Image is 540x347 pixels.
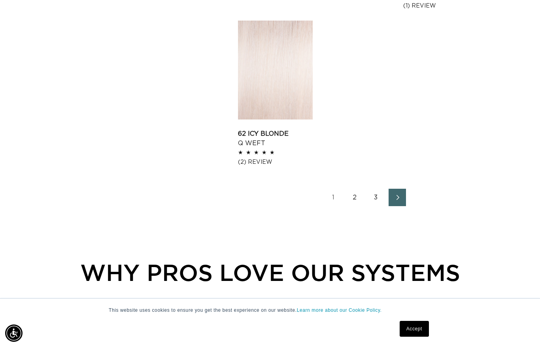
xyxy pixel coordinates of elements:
a: Accept [400,321,429,337]
div: WHY PROS LOVE OUR SYSTEMS [47,255,493,290]
nav: Pagination [238,189,493,206]
a: Next page [389,189,406,206]
a: Page 3 [367,189,385,206]
a: Page 2 [346,189,363,206]
a: Learn more about our Cookie Policy. [297,307,382,313]
a: 62 Icy Blonde Q Weft [238,129,313,148]
iframe: Chat Widget [500,309,540,347]
p: This website uses cookies to ensure you get the best experience on our website. [109,307,431,314]
a: Page 1 [325,189,342,206]
div: Accessibility Menu [5,324,23,342]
